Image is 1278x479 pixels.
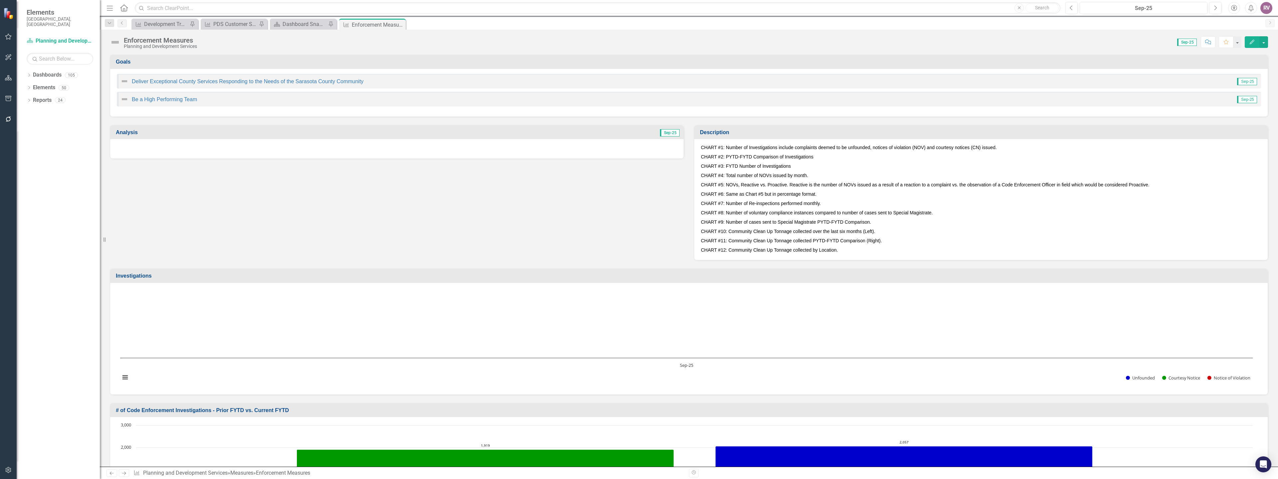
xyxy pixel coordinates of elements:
span: CHART #6: Same as Chart #5 but in percentage format. [701,191,816,197]
button: RV [1260,2,1272,14]
span: CHART #5: NOVs, Reactive vs. Proactive. Reactive is the number of NOVs issued as a result of a re... [701,182,1150,187]
img: ClearPoint Strategy [3,8,15,19]
img: Not Defined [110,37,120,48]
button: Show Courtesy Notice [1162,375,1200,381]
text: 1,000 [121,466,131,472]
a: Measures [230,470,253,476]
button: Search [1025,3,1059,13]
div: Planning and Development Services [124,44,197,49]
button: View chart menu, Chart [120,373,130,382]
div: Enforcement Measures [256,470,310,476]
span: Elements [27,8,93,16]
img: Not Defined [120,77,128,85]
a: Development Trends [133,20,188,28]
a: Be a High Performing Team [132,97,197,102]
h3: Goals [116,59,1264,65]
div: 50 [59,85,69,91]
div: 105 [65,72,78,78]
div: » » [133,469,684,477]
a: Deliver Exceptional County Services Responding to the Needs of the Sarasota County Community [132,79,363,84]
button: Sep-25 [1080,2,1207,14]
div: Sep-25 [1082,4,1205,12]
span: CHART #2: PYTD-FYTD Comparison of Investigations [701,154,813,159]
h3: # of Code Enforcement Investigations - Prior FYTD vs. Current FYTD [116,407,1264,413]
span: CHART #8: Number of voluntary compliance instances compared to number of cases sent to Special Ma... [701,210,933,215]
span: CHART #7: Number of Re-inspections performed monthly. [701,201,821,206]
span: CHART #9: Number of cases sent to Special Magistrate PYTD-FYTD Comparison. [701,219,871,225]
a: PDS Customer Service (Copy) w/ Accela [202,20,257,28]
span: Sep-25 [1237,96,1257,103]
span: CHART #3: FYTD Number of Investigations [701,163,791,169]
h3: Investigations [116,273,1264,279]
div: Enforcement Measures [352,21,404,29]
a: Elements [33,84,55,92]
a: Planning and Development Services [27,37,93,45]
span: CHART #11: Community Clean Up Tonnage collected PYTD-FYTD Comparison (Right). [701,238,882,243]
a: Reports [33,97,52,104]
div: Enforcement Measures [124,37,197,44]
div: Dashboard Snapshot [283,20,326,28]
text: 1,919 [481,443,490,448]
button: Show Notice of Violation [1207,375,1250,381]
span: CHART #10: Community Clean Up Tonnage collected over the last six months (Left). [701,229,875,234]
span: Sep-25 [1177,39,1197,46]
input: Search ClearPoint... [135,2,1060,14]
img: Not Defined [120,95,128,103]
div: Development Trends [144,20,188,28]
small: [GEOGRAPHIC_DATA], [GEOGRAPHIC_DATA] [27,16,93,27]
span: Sep-25 [660,129,680,136]
a: Dashboards [33,71,62,79]
a: Planning and Development Services [143,470,228,476]
text: 2,000 [121,444,131,450]
text: 2,057 [900,440,909,444]
text: 3,000 [121,422,131,428]
span: Search [1035,5,1049,10]
div: 24 [55,98,66,103]
text: Sep-25 [680,362,693,368]
h3: Description [700,129,1264,135]
h3: Analysis [116,129,409,135]
div: PDS Customer Service (Copy) w/ Accela [213,20,257,28]
span: Sep-25 [1237,78,1257,85]
a: Dashboard Snapshot [272,20,326,28]
span: CHART #4: Total number of NOVs issued by month. [701,173,808,178]
input: Search Below... [27,53,93,65]
div: Chart. Highcharts interactive chart. [117,288,1261,388]
svg: Interactive chart [117,288,1256,388]
span: CHART #1: Number of Investigations include complaints deemed to be unfounded, notices of violatio... [701,145,997,150]
span: CHART #12: Community Clean Up Tonnage collected by Location. [701,247,838,253]
div: Open Intercom Messenger [1255,456,1271,472]
button: Show Unfounded [1126,375,1155,381]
